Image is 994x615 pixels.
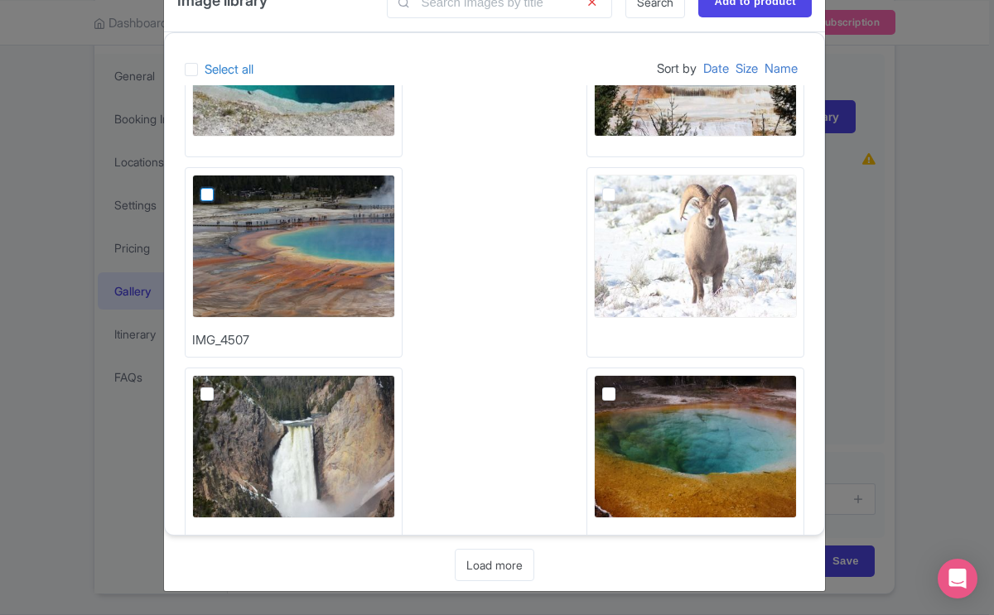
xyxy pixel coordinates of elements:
[938,559,977,598] div: Open Intercom Messenger
[703,53,729,85] a: Date
[192,531,372,550] div: Lower Falls/ Artist Point, Yellow...
[455,549,534,581] a: Load more
[657,53,697,85] span: Sort by
[192,331,249,350] div: IMG_4507
[594,175,797,318] img: tusbl7teiimu7h09kjrr.jpg
[205,60,253,79] label: Select all
[765,53,798,85] a: Name
[192,175,395,318] img: IMG_4507_hedckc.jpg
[736,53,758,85] a: Size
[192,375,395,518] img: evhgbkum8aophk6kuu0x.jpg
[594,375,797,518] img: wm3xldqr4ek8olaim9mw.jpg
